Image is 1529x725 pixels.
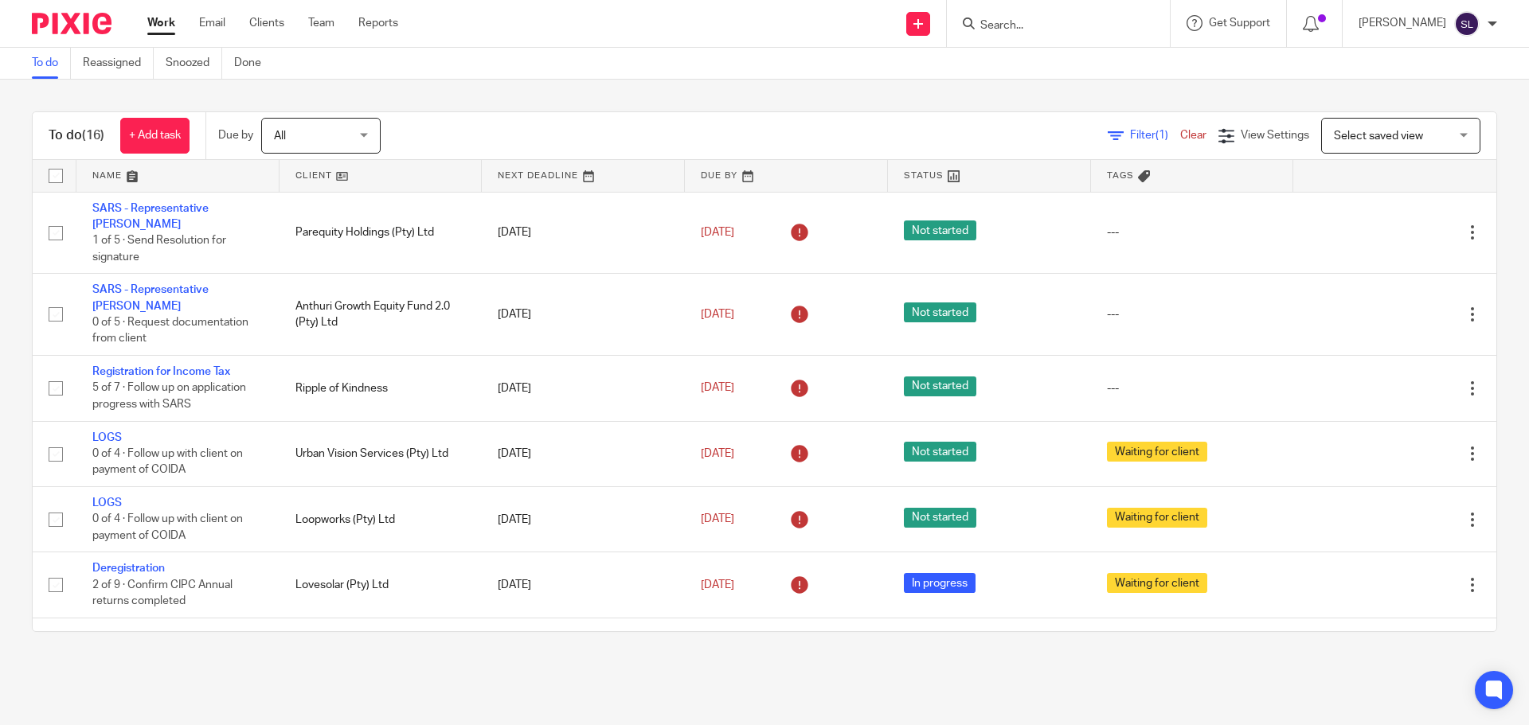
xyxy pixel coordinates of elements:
a: Email [199,15,225,31]
span: 0 of 4 · Follow up with client on payment of COIDA [92,514,243,542]
span: [DATE] [701,227,734,238]
span: Waiting for client [1107,573,1207,593]
a: Registration for Income Tax [92,366,230,377]
span: Select saved view [1334,131,1423,142]
span: 2 of 9 · Confirm CIPC Annual returns completed [92,579,233,607]
span: Waiting for client [1107,442,1207,462]
span: 0 of 5 · Request documentation from client [92,317,248,345]
a: SARS - Representative [PERSON_NAME] [92,284,209,311]
td: [DATE] [482,487,685,552]
td: [DATE] [482,356,685,421]
a: Work [147,15,175,31]
span: [DATE] [701,309,734,320]
a: Team [308,15,334,31]
td: Lovesolar (Pty) Ltd [280,552,483,618]
div: --- [1107,380,1278,396]
span: Not started [904,220,976,240]
div: --- [1107,306,1278,322]
a: SARS - Representative [PERSON_NAME] [92,203,209,230]
td: [DATE] [482,618,685,674]
img: svg%3E [1454,11,1480,37]
td: [DATE] [482,552,685,618]
p: [PERSON_NAME] [1359,15,1446,31]
p: Due by [218,127,253,143]
td: [DATE] [482,421,685,486]
span: [DATE] [701,383,734,394]
a: Clients [249,15,284,31]
span: [DATE] [701,514,734,525]
span: Waiting for client [1107,508,1207,528]
span: Tags [1107,171,1134,180]
span: Not started [904,376,976,396]
span: Get Support [1209,18,1270,29]
span: View Settings [1241,130,1309,141]
span: Not started [904,442,976,462]
input: Search [979,19,1122,33]
a: LOGS [92,432,122,443]
td: [DATE] [482,192,685,274]
span: (16) [82,129,104,142]
td: [DATE] [482,274,685,356]
a: To do [32,48,71,79]
a: Clear [1180,130,1206,141]
span: 5 of 7 · Follow up on application progress with SARS [92,383,246,411]
img: Pixie [32,13,111,34]
span: All [274,131,286,142]
a: + Add task [120,118,190,154]
a: Reassigned [83,48,154,79]
span: Filter [1130,130,1180,141]
td: Anthuri Growth Equity Fund 2.0 (Pty) Ltd [280,274,483,356]
div: --- [1107,224,1278,240]
span: In progress [904,573,976,593]
a: Snoozed [166,48,222,79]
a: LOGS [92,497,122,509]
span: (1) [1156,130,1168,141]
a: Done [234,48,273,79]
span: Not started [904,302,976,322]
span: [DATE] [701,579,734,591]
a: Reports [358,15,398,31]
td: Urban Vision Services (Pty) Ltd [280,421,483,486]
h1: To do [49,127,104,144]
span: 0 of 4 · Follow up with client on payment of COIDA [92,448,243,476]
td: Pulse Point Group (Pty) Ltd [280,618,483,674]
td: Parequity Holdings (Pty) Ltd [280,192,483,274]
td: Loopworks (Pty) Ltd [280,487,483,552]
span: 1 of 5 · Send Resolution for signature [92,235,226,263]
a: Deregistration [92,563,165,574]
span: Not started [904,508,976,528]
td: Ripple of Kindness [280,356,483,421]
span: [DATE] [701,448,734,459]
